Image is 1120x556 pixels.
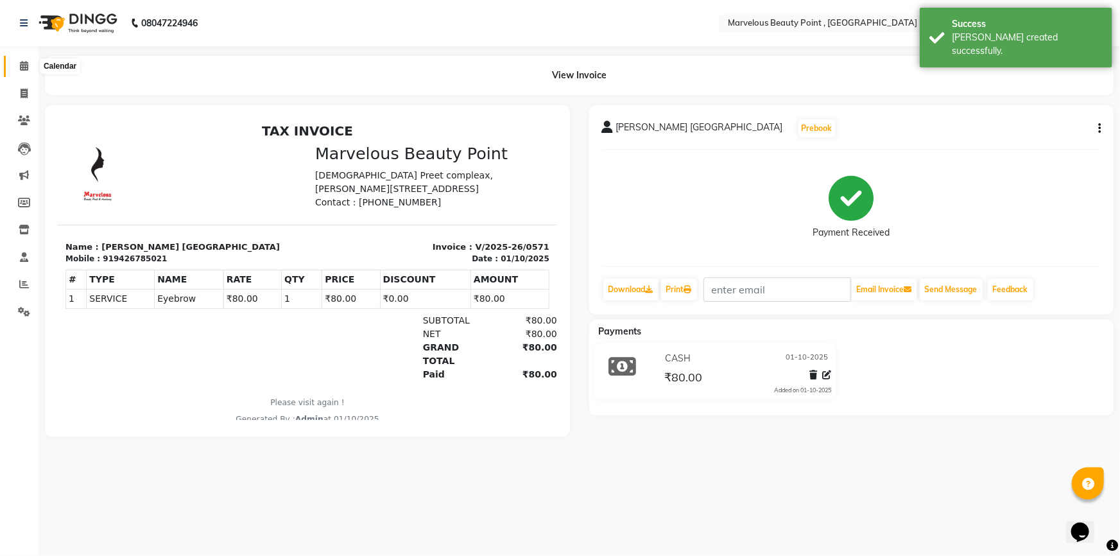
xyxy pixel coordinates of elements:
span: ₹80.00 [664,370,702,388]
th: NAME [97,152,166,171]
p: Invoice : V/2025-26/0571 [257,123,492,135]
div: NET [358,209,429,223]
th: PRICE [264,152,322,171]
div: Payment Received [813,227,890,240]
div: Mobile : [8,135,42,146]
div: Success [952,17,1103,31]
td: ₹80.00 [413,171,491,191]
div: ₹80.00 [428,223,499,250]
td: 1 [224,171,264,191]
div: Date : [414,135,440,146]
span: 01-10-2025 [786,352,828,365]
span: Payments [599,326,642,337]
div: Generated By : at 01/10/2025 [8,295,492,307]
td: 1 [8,171,29,191]
div: ₹80.00 [428,250,499,263]
input: enter email [703,277,851,302]
p: Name : [PERSON_NAME] [GEOGRAPHIC_DATA] [8,123,242,135]
iframe: chat widget [1066,505,1107,543]
div: GRAND TOTAL [358,223,429,250]
span: Eyebrow [99,174,163,187]
a: Print [661,279,697,300]
span: CASH [665,352,691,365]
img: logo [33,5,121,41]
th: DISCOUNT [322,152,413,171]
th: # [8,152,29,171]
p: Please visit again ! [8,279,492,290]
h2: TAX INVOICE [8,5,492,21]
button: Prebook [798,119,836,137]
div: ₹80.00 [428,196,499,209]
td: ₹0.00 [322,171,413,191]
div: Paid [358,250,429,263]
div: Calendar [40,59,80,74]
p: [DEMOGRAPHIC_DATA] Preet compleax, [PERSON_NAME][STREET_ADDRESS] [257,51,492,78]
th: TYPE [29,152,97,171]
td: ₹80.00 [264,171,322,191]
div: Bill created successfully. [952,31,1103,58]
a: Feedback [988,279,1033,300]
div: 01/10/2025 [443,135,492,146]
span: [PERSON_NAME] [GEOGRAPHIC_DATA] [616,121,783,139]
div: ₹80.00 [428,209,499,223]
p: Contact : [PHONE_NUMBER] [257,78,492,91]
button: Email Invoice [852,279,917,300]
b: 08047224946 [141,5,198,41]
div: SUBTOTAL [358,196,429,209]
th: AMOUNT [413,152,491,171]
th: RATE [166,152,223,171]
h3: Marvelous Beauty Point [257,26,492,46]
button: Send Message [920,279,983,300]
th: QTY [224,152,264,171]
td: ₹80.00 [166,171,223,191]
a: Download [603,279,659,300]
div: View Invoice [45,56,1114,95]
td: SERVICE [29,171,97,191]
div: 919426785021 [45,135,109,146]
div: Added on 01-10-2025 [774,386,831,395]
span: Admin [237,297,266,306]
